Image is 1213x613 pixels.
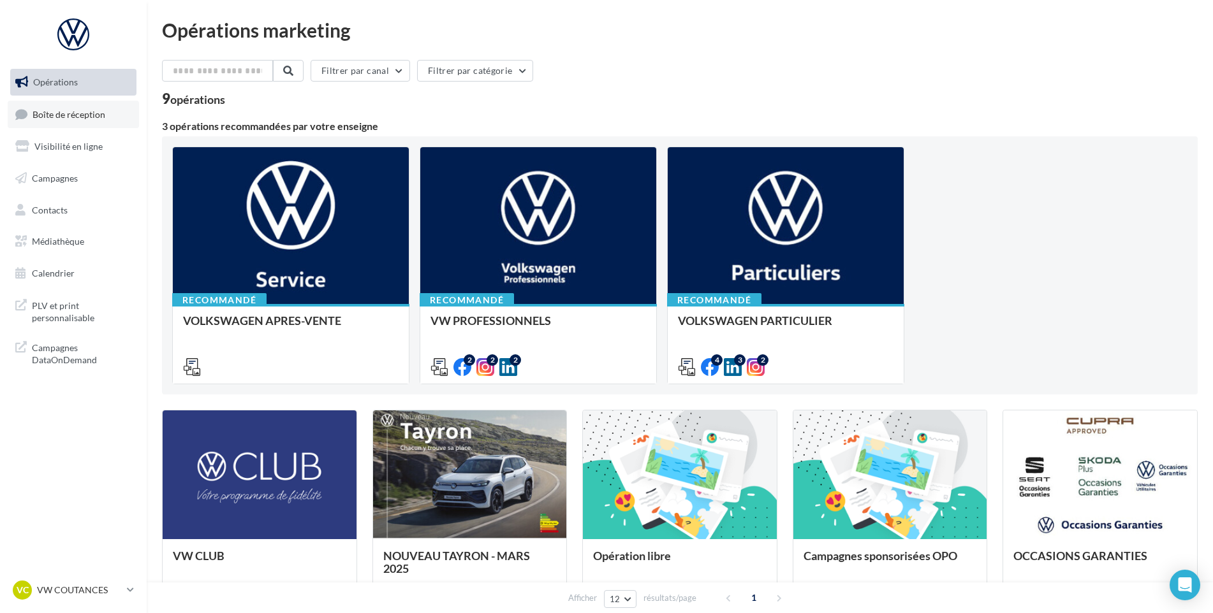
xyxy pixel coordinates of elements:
div: Opérations marketing [162,20,1198,40]
span: Afficher [568,592,597,604]
span: Médiathèque [32,236,84,247]
div: 2 [510,354,521,366]
div: 2 [487,354,498,366]
a: PLV et print personnalisable [8,292,139,329]
span: Contacts [32,204,68,215]
span: NOUVEAU TAYRON - MARS 2025 [383,549,530,575]
span: résultats/page [643,592,696,604]
button: Filtrer par canal [311,60,410,82]
a: Contacts [8,197,139,224]
span: 1 [744,588,764,608]
span: OCCASIONS GARANTIES [1013,549,1147,563]
div: 9 [162,92,225,106]
div: 2 [464,354,475,366]
span: Campagnes DataOnDemand [32,339,131,366]
a: Opérations [8,69,139,96]
span: Opération libre [593,549,671,563]
button: 12 [604,590,636,608]
span: Boîte de réception [33,108,105,119]
span: Calendrier [32,268,75,278]
span: VOLKSWAGEN PARTICULIER [678,314,832,328]
span: VC [17,584,29,596]
a: Calendrier [8,260,139,287]
span: VOLKSWAGEN APRES-VENTE [183,314,341,328]
span: Opérations [33,76,78,87]
div: Recommandé [420,293,514,307]
button: Filtrer par catégorie [417,60,533,82]
a: Visibilité en ligne [8,133,139,160]
div: opérations [170,94,225,105]
div: 4 [711,354,723,366]
div: 3 [734,354,746,366]
span: PLV et print personnalisable [32,297,131,324]
span: VW PROFESSIONNELS [430,314,551,328]
a: Boîte de réception [8,101,139,128]
span: Campagnes sponsorisées OPO [804,549,957,563]
span: Campagnes [32,173,78,184]
div: 2 [757,354,768,366]
p: VW COUTANCES [37,584,122,596]
span: 12 [610,594,621,604]
div: 3 opérations recommandées par votre enseigne [162,121,1198,131]
div: Open Intercom Messenger [1170,570,1200,600]
a: VC VW COUTANCES [10,578,136,602]
div: Recommandé [172,293,267,307]
div: Recommandé [667,293,761,307]
a: Campagnes DataOnDemand [8,334,139,371]
span: Visibilité en ligne [34,141,103,152]
a: Campagnes [8,165,139,192]
span: VW CLUB [173,549,224,563]
a: Médiathèque [8,228,139,255]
